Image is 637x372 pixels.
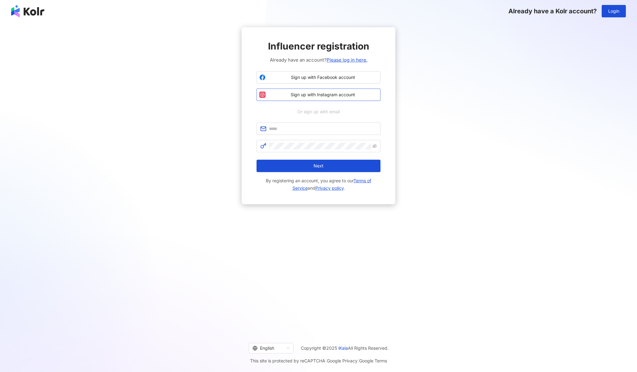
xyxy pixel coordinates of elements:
[268,92,378,98] span: Sign up with Instagram account
[327,57,367,63] a: Please log in here.
[253,343,284,353] div: English
[359,358,387,363] a: Google Terms
[257,160,380,172] button: Next
[602,5,626,17] button: Login
[608,9,619,14] span: Login
[257,71,380,84] button: Sign up with Facebook account
[372,144,377,148] span: eye-invisible
[268,40,369,53] span: Influencer registration
[257,177,380,192] span: By registering an account, you agree to our and .
[358,358,359,363] span: |
[270,56,367,64] span: Already have an account?
[508,7,597,15] span: Already have a Kolr account?
[325,358,327,363] span: |
[293,108,344,115] span: Or sign up with email
[314,163,323,168] span: Next
[250,357,387,365] span: This site is protected by reCAPTCHA
[268,74,378,80] span: Sign up with Facebook account
[338,345,348,351] a: iKala
[257,89,380,101] button: Sign up with Instagram account
[11,5,44,17] img: logo
[301,344,389,352] span: Copyright © 2025 All Rights Reserved.
[315,185,344,191] a: Privacy policy
[327,358,358,363] a: Google Privacy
